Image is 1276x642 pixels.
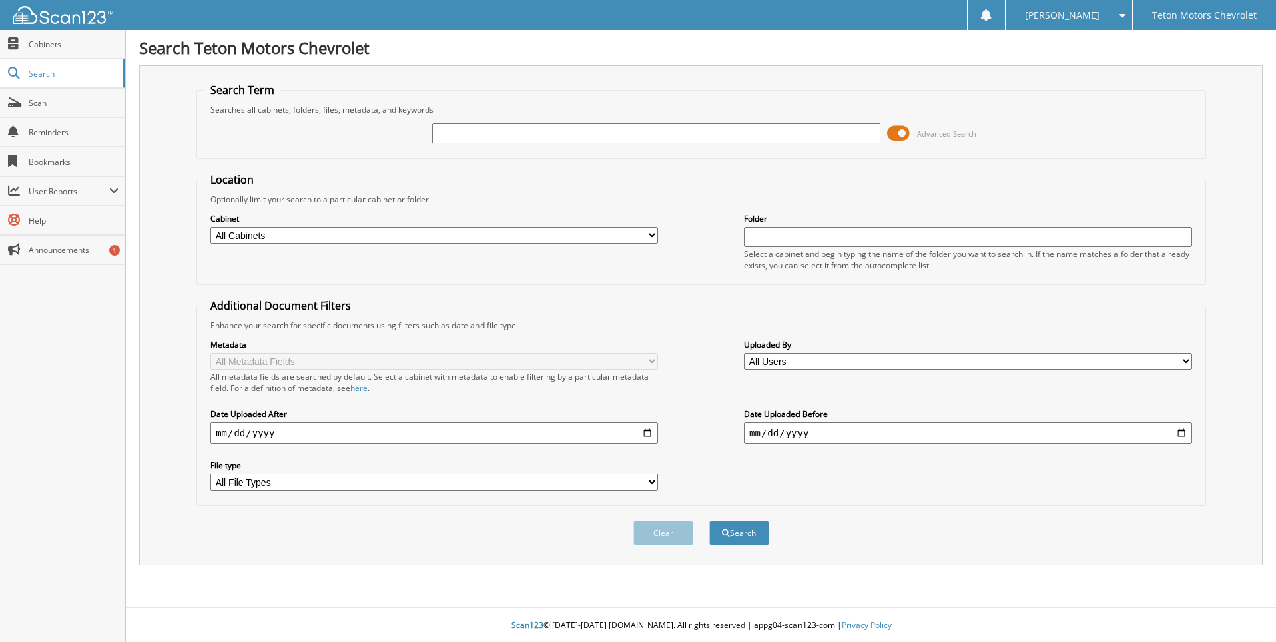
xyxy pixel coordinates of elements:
span: Teton Motors Chevrolet [1152,11,1257,19]
span: Bookmarks [29,156,119,168]
label: Date Uploaded Before [744,408,1192,420]
input: start [210,422,658,444]
label: Metadata [210,339,658,350]
span: Help [29,215,119,226]
span: Announcements [29,244,119,256]
div: © [DATE]-[DATE] [DOMAIN_NAME]. All rights reserved | appg04-scan123-com | [126,609,1276,642]
h1: Search Teton Motors Chevrolet [139,37,1263,59]
button: Search [709,521,769,545]
span: Reminders [29,127,119,138]
span: Search [29,68,117,79]
div: Optionally limit your search to a particular cabinet or folder [204,194,1199,205]
legend: Search Term [204,83,281,97]
a: Privacy Policy [842,619,892,631]
span: Scan123 [511,619,543,631]
legend: Location [204,172,260,187]
span: User Reports [29,186,109,197]
div: Select a cabinet and begin typing the name of the folder you want to search in. If the name match... [744,248,1192,271]
button: Clear [633,521,693,545]
span: [PERSON_NAME] [1025,11,1100,19]
div: Searches all cabinets, folders, files, metadata, and keywords [204,104,1199,115]
input: end [744,422,1192,444]
a: here [350,382,368,394]
label: Folder [744,213,1192,224]
legend: Additional Document Filters [204,298,358,313]
div: 1 [109,245,120,256]
span: Advanced Search [917,129,976,139]
label: Date Uploaded After [210,408,658,420]
div: All metadata fields are searched by default. Select a cabinet with metadata to enable filtering b... [210,371,658,394]
label: Cabinet [210,213,658,224]
div: Enhance your search for specific documents using filters such as date and file type. [204,320,1199,331]
span: Cabinets [29,39,119,50]
iframe: Chat Widget [1209,578,1276,642]
span: Scan [29,97,119,109]
img: scan123-logo-white.svg [13,6,113,24]
label: Uploaded By [744,339,1192,350]
label: File type [210,460,658,471]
